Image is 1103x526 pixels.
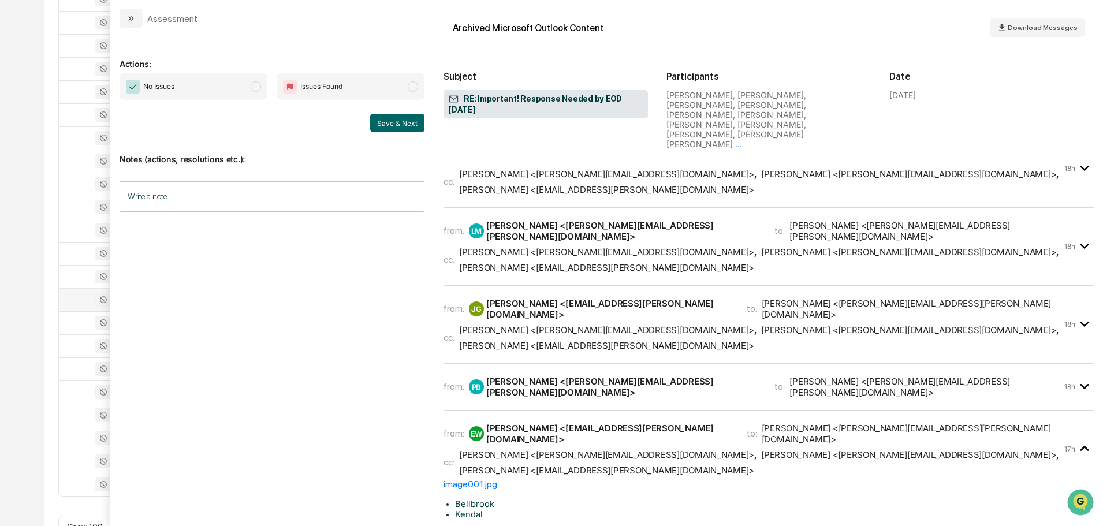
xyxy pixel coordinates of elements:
[444,428,464,439] span: from:
[747,303,757,314] span: to:
[459,247,757,258] span: ,
[459,247,754,258] div: [PERSON_NAME] <[PERSON_NAME][EMAIL_ADDRESS][DOMAIN_NAME]>
[283,80,297,94] img: Flag
[459,449,754,460] div: [PERSON_NAME] <[PERSON_NAME][EMAIL_ADDRESS][DOMAIN_NAME]>
[444,332,454,343] span: cc:
[762,298,1062,320] div: [PERSON_NAME] <[PERSON_NAME][EMAIL_ADDRESS][PERSON_NAME][DOMAIN_NAME]>
[459,262,754,273] div: [PERSON_NAME] <[EMAIL_ADDRESS][PERSON_NAME][DOMAIN_NAME]>
[23,167,73,179] span: Data Lookup
[789,376,1061,398] div: [PERSON_NAME] <[PERSON_NAME][EMAIL_ADDRESS][PERSON_NAME][DOMAIN_NAME]>
[459,465,754,476] div: [PERSON_NAME] <[EMAIL_ADDRESS][PERSON_NAME][DOMAIN_NAME]>
[762,423,1062,445] div: [PERSON_NAME] <[PERSON_NAME][EMAIL_ADDRESS][PERSON_NAME][DOMAIN_NAME]>
[1066,488,1097,519] iframe: Open customer support
[12,169,21,178] div: 🔎
[12,88,32,109] img: 1746055101610-c473b297-6a78-478c-a979-82029cc54cd1
[444,303,464,314] span: from:
[1064,242,1075,251] time: Thursday, August 28, 2025 at 4:22:42 PM
[789,220,1061,242] div: [PERSON_NAME] <[PERSON_NAME][EMAIL_ADDRESS][PERSON_NAME][DOMAIN_NAME]>
[469,426,484,441] div: EW
[459,324,754,335] div: [PERSON_NAME] <[PERSON_NAME][EMAIL_ADDRESS][DOMAIN_NAME]>
[196,92,210,106] button: Start new chat
[459,169,757,180] span: ,
[39,88,189,100] div: Start new chat
[469,301,484,316] div: JG
[774,225,785,236] span: to:
[990,18,1085,37] button: Download Messages
[448,94,643,115] span: RE: Important! Response Needed by EOD [DATE]
[747,428,757,439] span: to:
[486,376,761,398] div: [PERSON_NAME] <[PERSON_NAME][EMAIL_ADDRESS][PERSON_NAME][DOMAIN_NAME]>
[126,80,140,94] img: Checkmark
[459,340,754,351] div: [PERSON_NAME] <[EMAIL_ADDRESS][PERSON_NAME][DOMAIN_NAME]>
[459,184,754,195] div: [PERSON_NAME] <[EMAIL_ADDRESS][PERSON_NAME][DOMAIN_NAME]>
[444,225,464,236] span: from:
[1008,24,1078,32] span: Download Messages
[774,381,785,392] span: to:
[444,381,464,392] span: from:
[761,324,1059,335] span: ,
[761,169,1056,180] div: [PERSON_NAME] <[PERSON_NAME][EMAIL_ADDRESS][DOMAIN_NAME]>
[486,298,733,320] div: [PERSON_NAME] <[EMAIL_ADDRESS][PERSON_NAME][DOMAIN_NAME]>
[1064,445,1075,453] time: Thursday, August 28, 2025 at 5:05:00 PM
[7,141,79,162] a: 🖐️Preclearance
[666,71,871,82] h2: Participants
[761,247,1059,258] span: ,
[147,13,198,24] div: Assessment
[444,479,1094,490] div: image001.jpg
[39,100,146,109] div: We're available if you need us!
[1064,382,1075,391] time: Thursday, August 28, 2025 at 4:38:18 PM
[761,449,1059,460] span: ,
[455,499,494,509] span: Bellbrook
[444,254,454,265] span: cc:
[120,45,424,69] p: Actions:
[120,140,424,164] p: Notes (actions, resolutions etc.):
[370,114,424,132] button: Save & Next
[7,163,77,184] a: 🔎Data Lookup
[761,247,1056,258] div: [PERSON_NAME] <[PERSON_NAME][EMAIL_ADDRESS][DOMAIN_NAME]>
[761,324,1056,335] div: [PERSON_NAME] <[PERSON_NAME][EMAIL_ADDRESS][DOMAIN_NAME]>
[889,71,1094,82] h2: Date
[12,24,210,43] p: How can we help?
[12,147,21,156] div: 🖐️
[444,176,454,187] span: cc:
[30,53,191,65] input: Clear
[84,147,93,156] div: 🗄️
[486,220,761,242] div: [PERSON_NAME] <[PERSON_NAME][EMAIL_ADDRESS][PERSON_NAME][DOMAIN_NAME]>
[761,449,1056,460] div: [PERSON_NAME] <[PERSON_NAME][EMAIL_ADDRESS][DOMAIN_NAME]>
[79,141,148,162] a: 🗄️Attestations
[469,223,484,238] div: LM
[666,90,871,149] div: [PERSON_NAME], [PERSON_NAME], [PERSON_NAME], [PERSON_NAME], [PERSON_NAME], [PERSON_NAME], [PERSON...
[455,509,483,520] span: Kendal
[486,423,733,445] div: [PERSON_NAME] <[EMAIL_ADDRESS][PERSON_NAME][DOMAIN_NAME]>
[444,457,454,468] span: cc:
[81,195,140,204] a: Powered byPylon
[143,81,174,92] span: No Issues
[761,169,1059,180] span: ,
[459,449,757,460] span: ,
[1064,320,1075,329] time: Thursday, August 28, 2025 at 4:37:10 PM
[23,146,74,157] span: Preclearance
[1064,164,1075,173] time: Thursday, August 28, 2025 at 4:11:13 PM
[469,379,484,394] div: PB
[889,90,916,100] div: [DATE]
[300,81,342,92] span: Issues Found
[115,196,140,204] span: Pylon
[735,139,742,149] span: ...
[453,23,603,33] div: Archived Microsoft Outlook Content
[459,324,757,335] span: ,
[95,146,143,157] span: Attestations
[444,71,648,82] h2: Subject
[459,169,754,180] div: [PERSON_NAME] <[PERSON_NAME][EMAIL_ADDRESS][DOMAIN_NAME]>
